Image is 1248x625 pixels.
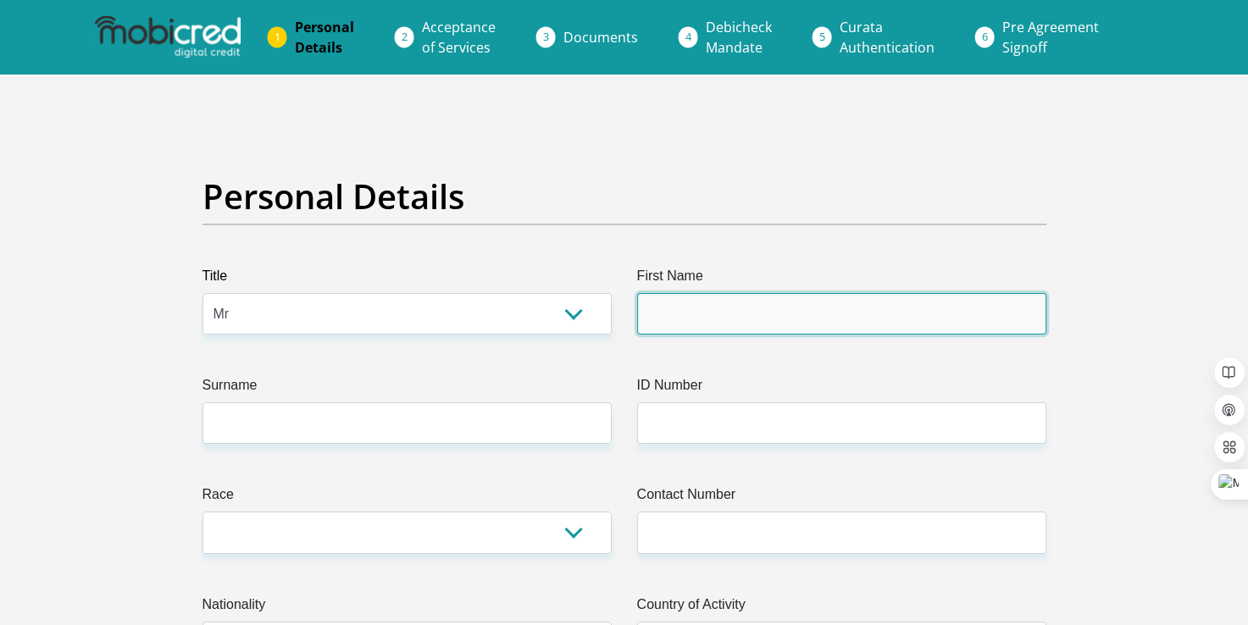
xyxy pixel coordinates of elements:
[202,375,612,402] label: Surname
[202,402,612,444] input: Surname
[295,18,354,57] span: Personal Details
[637,484,1046,512] label: Contact Number
[202,595,612,622] label: Nationality
[692,10,785,64] a: DebicheckMandate
[202,484,612,512] label: Race
[563,28,638,47] span: Documents
[840,18,935,57] span: Curata Authentication
[281,10,368,64] a: PersonalDetails
[637,512,1046,553] input: Contact Number
[95,16,241,58] img: mobicred logo
[706,18,772,57] span: Debicheck Mandate
[637,595,1046,622] label: Country of Activity
[637,402,1046,444] input: ID Number
[550,20,652,54] a: Documents
[1002,18,1099,57] span: Pre Agreement Signoff
[637,266,1046,293] label: First Name
[202,176,1046,217] h2: Personal Details
[202,266,612,293] label: Title
[408,10,509,64] a: Acceptanceof Services
[422,18,496,57] span: Acceptance of Services
[989,10,1112,64] a: Pre AgreementSignoff
[826,10,948,64] a: CurataAuthentication
[637,375,1046,402] label: ID Number
[637,293,1046,335] input: First Name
